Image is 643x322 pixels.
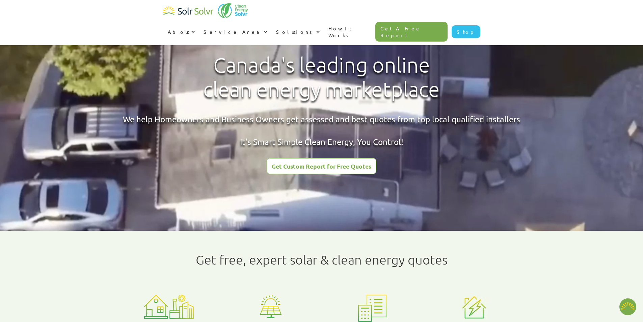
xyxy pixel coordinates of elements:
[196,252,448,267] h1: Get free, expert solar & clean energy quotes
[276,28,314,35] div: Solutions
[272,163,371,169] div: Get Custom Report for Free Quotes
[267,158,376,174] a: Get Custom Report for Free Quotes
[197,53,446,102] h1: Canada's leading online clean energy marketplace
[324,18,376,45] a: How It Works
[452,25,480,38] a: Shop
[163,22,199,42] div: About
[271,22,324,42] div: Solutions
[204,28,262,35] div: Service Area
[619,298,636,315] img: 1702586718.png
[619,298,636,315] button: Open chatbot widget
[168,28,189,35] div: About
[199,22,271,42] div: Service Area
[375,22,448,42] a: Get A Free Report
[123,114,520,148] div: We help Homeowners and Business Owners get assessed and best quotes from top local qualified inst...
